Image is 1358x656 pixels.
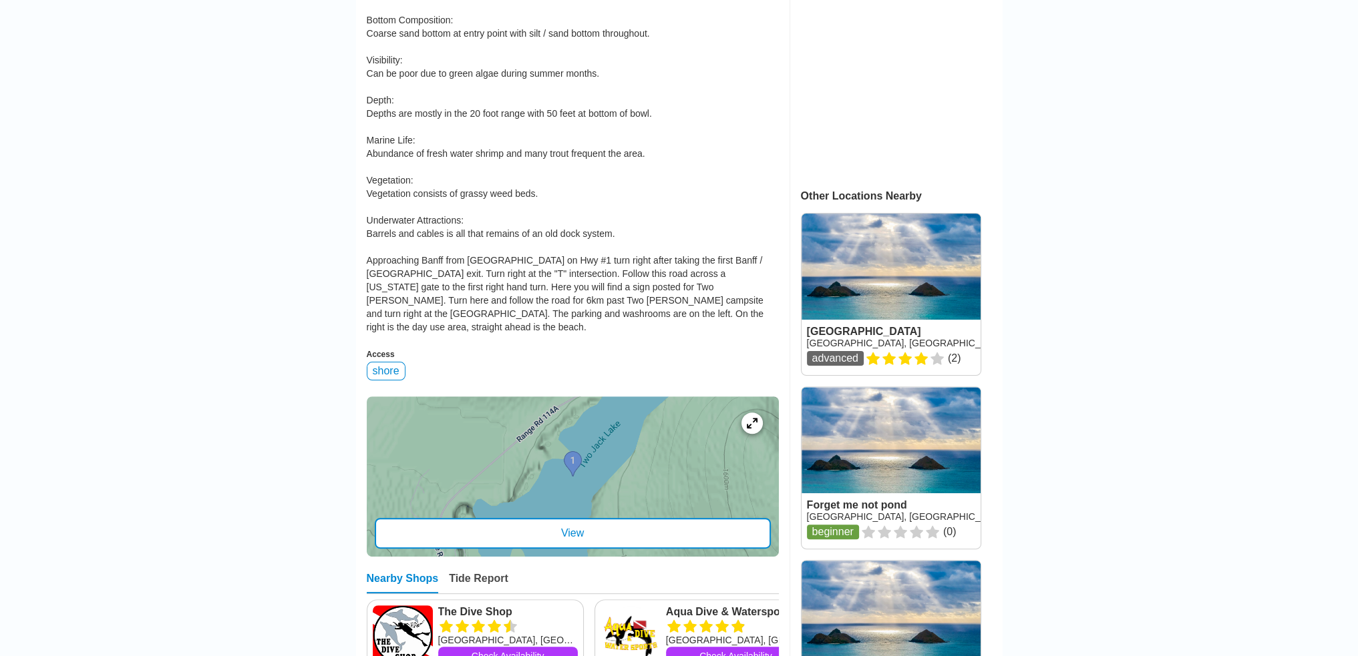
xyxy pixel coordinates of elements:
a: entry mapView [367,396,779,557]
div: Nearby Shops [367,573,439,593]
a: Aqua Dive & Watersports [666,605,806,619]
a: The Dive Shop [438,605,578,619]
div: Other Locations Nearby [801,190,1003,202]
div: shore [367,362,405,380]
div: [GEOGRAPHIC_DATA], [GEOGRAPHIC_DATA] [438,633,578,647]
div: Tide Report [449,573,508,593]
div: [GEOGRAPHIC_DATA], [GEOGRAPHIC_DATA] [666,633,806,647]
div: Access [367,350,779,359]
div: View [375,518,771,549]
